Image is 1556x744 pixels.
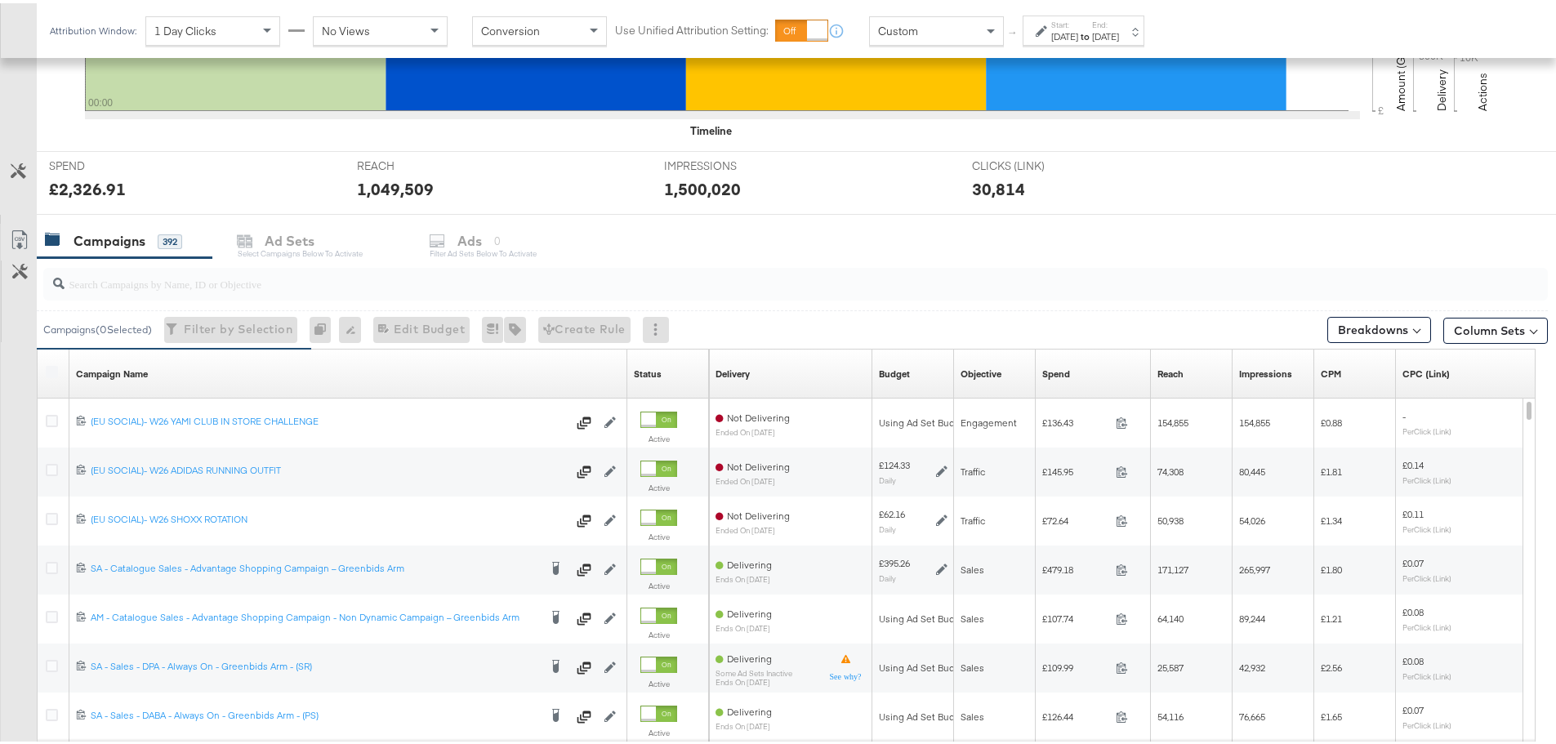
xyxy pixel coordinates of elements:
[961,413,1017,425] span: Engagement
[1157,609,1184,621] span: 64,140
[961,511,985,523] span: Traffic
[1157,511,1184,523] span: 50,938
[1393,36,1408,108] text: Amount (GBP)
[76,364,148,377] div: Campaign Name
[1443,314,1548,341] button: Column Sets
[879,707,970,720] div: Using Ad Set Budget
[1321,511,1342,523] span: £1.34
[76,364,148,377] a: Your campaign name.
[961,707,984,719] span: Sales
[1402,364,1450,377] div: CPC (Link)
[1402,619,1451,629] sub: Per Click (Link)
[961,364,1001,377] a: Your campaign's objective.
[1239,560,1270,572] span: 265,997
[91,461,567,474] div: (EU SOCIAL)- W26 ADIDAS RUNNING OUTFIT
[91,706,538,722] a: SA - Sales - DABA - Always On - Greenbids Arm - (PS)
[1402,423,1451,433] sub: Per Click (Link)
[91,559,538,575] a: SA - Catalogue Sales - Advantage Shopping Campaign – Greenbids Arm
[716,364,750,377] div: Delivery
[43,319,152,334] div: Campaigns ( 0 Selected)
[1402,472,1451,482] sub: Per Click (Link)
[1402,407,1406,419] span: -
[1434,66,1449,108] text: Delivery
[1239,462,1265,474] span: 80,445
[961,658,984,670] span: Sales
[879,505,905,518] div: £62.16
[961,560,984,572] span: Sales
[615,20,769,35] label: Use Unified Attribution Setting:
[1042,364,1070,377] div: Spend
[1157,364,1184,377] a: The number of people your ad was served to.
[1042,707,1109,719] span: £126.44
[1051,16,1078,27] label: Start:
[1239,413,1270,425] span: 154,855
[1157,707,1184,719] span: 54,116
[1239,658,1265,670] span: 42,932
[879,364,910,377] a: The maximum amount you're willing to spend on your ads, on average each day or over the lifetime ...
[634,364,662,377] div: Status
[481,20,540,35] span: Conversion
[91,608,538,621] div: AM - Catalogue Sales - Advantage Shopping Campaign - Non Dynamic Campaign – Greenbids Arm
[879,472,896,482] sub: Daily
[716,425,790,434] sub: ended on [DATE]
[1402,554,1424,566] span: £0.07
[91,510,567,523] div: (EU SOCIAL)- W26 SHOXX ROTATION
[716,523,790,532] sub: ended on [DATE]
[879,521,896,531] sub: Daily
[1239,609,1265,621] span: 89,244
[1475,69,1490,108] text: Actions
[1321,413,1342,425] span: £0.88
[65,258,1410,290] input: Search Campaigns by Name, ID or Objective
[49,155,172,171] span: SPEND
[1239,707,1265,719] span: 76,665
[716,621,772,630] sub: ends on [DATE]
[1042,462,1109,474] span: £145.95
[1157,658,1184,670] span: 25,587
[91,412,567,425] div: (EU SOCIAL)- W26 YAMI CLUB IN STORE CHALLENGE
[1327,314,1431,340] button: Breakdowns
[972,174,1025,198] div: 30,814
[91,559,538,572] div: SA - Catalogue Sales - Advantage Shopping Campaign – Greenbids Arm
[664,155,787,171] span: IMPRESSIONS
[1042,364,1070,377] a: The total amount spent to date.
[1402,521,1451,531] sub: Per Click (Link)
[634,364,662,377] a: Shows the current state of your Ad Campaign.
[640,479,677,490] label: Active
[1239,364,1292,377] a: The number of times your ad was served. On mobile apps an ad is counted as served the first time ...
[1402,505,1424,517] span: £0.11
[1051,27,1078,40] div: [DATE]
[640,528,677,539] label: Active
[640,577,677,588] label: Active
[91,412,567,428] a: (EU SOCIAL)- W26 YAMI CLUB IN STORE CHALLENGE
[1239,511,1265,523] span: 54,026
[1042,560,1109,572] span: £479.18
[640,675,677,686] label: Active
[1157,462,1184,474] span: 74,308
[1402,701,1424,713] span: £0.07
[727,702,772,715] span: Delivering
[1402,364,1450,377] a: The average cost for each link click you've received from your ad.
[972,155,1095,171] span: CLICKS (LINK)
[1321,462,1342,474] span: £1.81
[91,461,567,477] a: (EU SOCIAL)- W26 ADIDAS RUNNING OUTFIT
[1042,658,1109,670] span: £109.99
[716,364,750,377] a: Reflects the ability of your Ad Campaign to achieve delivery based on ad states, schedule and bud...
[961,364,1001,377] div: Objective
[727,604,772,617] span: Delivering
[91,608,538,624] a: AM - Catalogue Sales - Advantage Shopping Campaign - Non Dynamic Campaign – Greenbids Arm
[690,120,732,136] div: Timeline
[716,572,772,581] sub: ends on [DATE]
[1402,456,1424,468] span: £0.14
[1402,717,1451,727] sub: Per Click (Link)
[1092,27,1119,40] div: [DATE]
[1321,609,1342,621] span: £1.21
[727,506,790,519] span: Not Delivering
[49,174,126,198] div: £2,326.91
[1157,413,1188,425] span: 154,855
[91,510,567,526] a: (EU SOCIAL)- W26 SHOXX ROTATION
[727,408,790,421] span: Not Delivering
[158,231,182,246] div: 392
[357,174,434,198] div: 1,049,509
[91,657,538,670] div: SA - Sales - DPA - Always On - Greenbids Arm - (SR)
[716,474,790,483] sub: ended on [DATE]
